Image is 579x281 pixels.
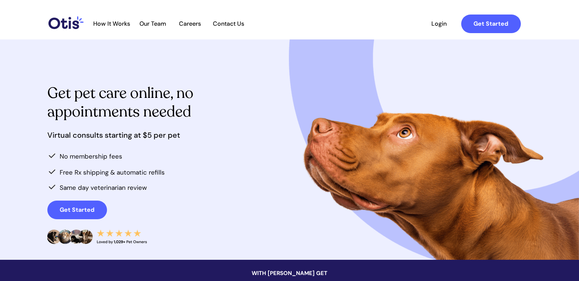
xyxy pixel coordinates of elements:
a: Contact Us [209,20,248,28]
a: Get Started [461,15,521,33]
span: Virtual consults starting at $5 per pet [47,130,180,140]
a: Our Team [135,20,171,28]
a: How It Works [89,20,134,28]
span: Careers [172,20,208,27]
span: How It Works [89,20,134,27]
a: Get Started [47,201,107,219]
span: Login [422,20,456,27]
span: No membership fees [60,152,122,160]
span: WITH [PERSON_NAME] GET [252,269,327,277]
span: Contact Us [209,20,248,27]
span: Our Team [135,20,171,27]
a: Login [422,15,456,33]
a: Careers [172,20,208,28]
span: Get pet care online, no appointments needed [47,83,193,122]
strong: Get Started [473,20,508,28]
span: Same day veterinarian review [60,183,147,192]
span: Free Rx shipping & automatic refills [60,168,165,176]
strong: Get Started [60,206,94,214]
